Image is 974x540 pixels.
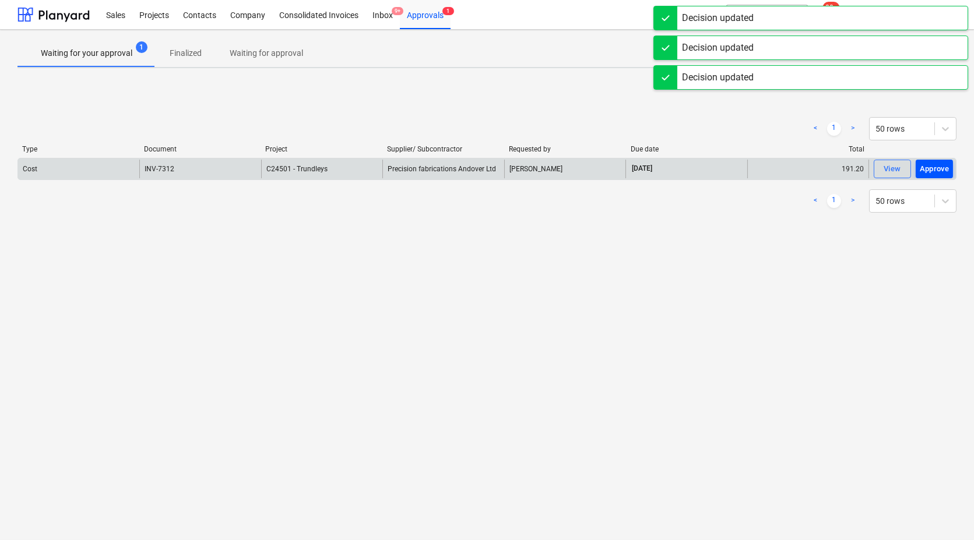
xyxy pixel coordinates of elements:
div: Document [144,145,256,153]
div: Cost [23,165,37,173]
button: Approve [916,160,953,178]
div: Requested by [509,145,621,153]
div: Supplier/ Subcontractor [387,145,500,153]
div: Decision updated [682,11,754,25]
a: Previous page [808,122,822,136]
div: Type [22,145,135,153]
div: Chat Widget [916,484,974,540]
div: Due date [631,145,743,153]
div: INV-7312 [145,165,174,173]
a: Next page [846,122,860,136]
div: [PERSON_NAME] [504,160,625,178]
a: Page 1 is your current page [827,122,841,136]
div: 191.20 [747,160,868,178]
p: Waiting for approval [230,47,303,59]
iframe: To enrich screen reader interactions, please activate Accessibility in Grammarly extension settings [916,484,974,540]
span: [DATE] [631,164,653,174]
span: 9+ [392,7,403,15]
p: Waiting for your approval [41,47,132,59]
span: 1 [442,7,454,15]
a: Page 1 is your current page [827,194,841,208]
div: Decision updated [682,70,754,84]
a: Next page [846,194,860,208]
div: Project [265,145,378,153]
p: Finalized [170,47,202,59]
span: 1 [136,41,147,53]
div: Approve [920,163,950,176]
div: Total [752,145,864,153]
div: View [884,163,901,176]
button: View [874,160,911,178]
span: C24501 - Trundleys [266,165,328,173]
div: Decision updated [682,41,754,55]
a: Previous page [808,194,822,208]
div: Precision fabrications Andover Ltd [382,160,504,178]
